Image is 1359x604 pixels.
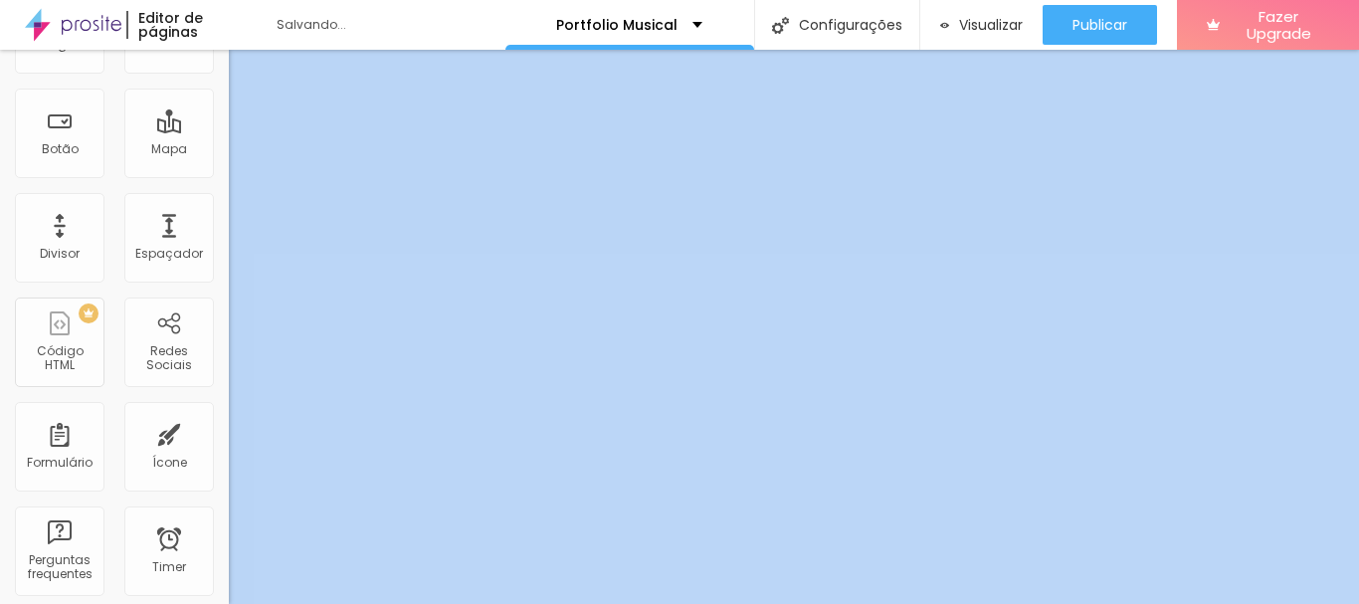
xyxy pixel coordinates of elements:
[940,17,949,34] img: view-1.svg
[27,456,93,470] div: Formulário
[20,344,98,373] div: Código HTML
[277,19,505,31] div: Salvando...
[959,17,1023,33] span: Visualizar
[920,5,1043,45] button: Visualizar
[151,38,187,52] div: Vídeo
[1228,8,1329,43] span: Fazer Upgrade
[129,344,208,373] div: Redes Sociais
[126,11,257,39] div: Editor de páginas
[33,38,87,52] div: Imagem
[229,50,1359,604] iframe: Editor
[152,560,186,574] div: Timer
[151,142,187,156] div: Mapa
[772,17,789,34] img: Icone
[20,553,98,582] div: Perguntas frequentes
[1043,5,1157,45] button: Publicar
[135,247,203,261] div: Espaçador
[40,247,80,261] div: Divisor
[42,142,79,156] div: Botão
[152,456,187,470] div: Ícone
[1072,17,1127,33] span: Publicar
[556,18,678,32] p: Portfolio Musical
